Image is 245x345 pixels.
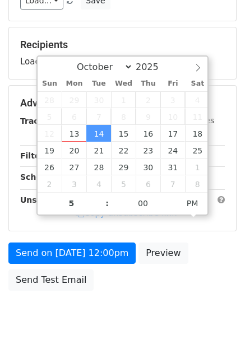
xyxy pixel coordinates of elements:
[185,91,210,108] span: October 4, 2025
[62,91,86,108] span: September 29, 2025
[38,192,106,215] input: Hour
[136,108,160,125] span: October 9, 2025
[111,142,136,158] span: October 22, 2025
[160,91,185,108] span: October 3, 2025
[111,80,136,87] span: Wed
[185,108,210,125] span: October 11, 2025
[136,91,160,108] span: October 2, 2025
[111,108,136,125] span: October 8, 2025
[185,80,210,87] span: Sat
[86,80,111,87] span: Tue
[86,108,111,125] span: October 7, 2025
[20,97,225,109] h5: Advanced
[138,243,188,264] a: Preview
[38,125,62,142] span: October 12, 2025
[86,125,111,142] span: October 14, 2025
[62,142,86,158] span: October 20, 2025
[76,208,177,218] a: Copy unsubscribe link
[8,243,136,264] a: Send on [DATE] 12:00pm
[38,175,62,192] span: November 2, 2025
[160,108,185,125] span: October 10, 2025
[38,158,62,175] span: October 26, 2025
[62,158,86,175] span: October 27, 2025
[62,175,86,192] span: November 3, 2025
[136,142,160,158] span: October 23, 2025
[160,158,185,175] span: October 31, 2025
[160,80,185,87] span: Fri
[111,91,136,108] span: October 1, 2025
[38,91,62,108] span: September 28, 2025
[136,80,160,87] span: Thu
[177,192,208,215] span: Click to toggle
[20,172,61,181] strong: Schedule
[109,192,177,215] input: Minute
[160,142,185,158] span: October 24, 2025
[185,142,210,158] span: October 25, 2025
[160,175,185,192] span: November 7, 2025
[185,175,210,192] span: November 8, 2025
[111,125,136,142] span: October 15, 2025
[136,175,160,192] span: November 6, 2025
[62,125,86,142] span: October 13, 2025
[136,158,160,175] span: October 30, 2025
[189,291,245,345] iframe: Chat Widget
[38,108,62,125] span: October 5, 2025
[86,158,111,175] span: October 28, 2025
[20,39,225,68] div: Loading...
[38,80,62,87] span: Sun
[185,125,210,142] span: October 18, 2025
[185,158,210,175] span: November 1, 2025
[111,158,136,175] span: October 29, 2025
[8,269,94,291] a: Send Test Email
[160,125,185,142] span: October 17, 2025
[136,125,160,142] span: October 16, 2025
[86,175,111,192] span: November 4, 2025
[38,142,62,158] span: October 19, 2025
[20,39,225,51] h5: Recipients
[62,108,86,125] span: October 6, 2025
[111,175,136,192] span: November 5, 2025
[20,151,49,160] strong: Filters
[20,195,75,204] strong: Unsubscribe
[20,116,58,125] strong: Tracking
[86,142,111,158] span: October 21, 2025
[62,80,86,87] span: Mon
[105,192,109,215] span: :
[86,91,111,108] span: September 30, 2025
[133,62,173,72] input: Year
